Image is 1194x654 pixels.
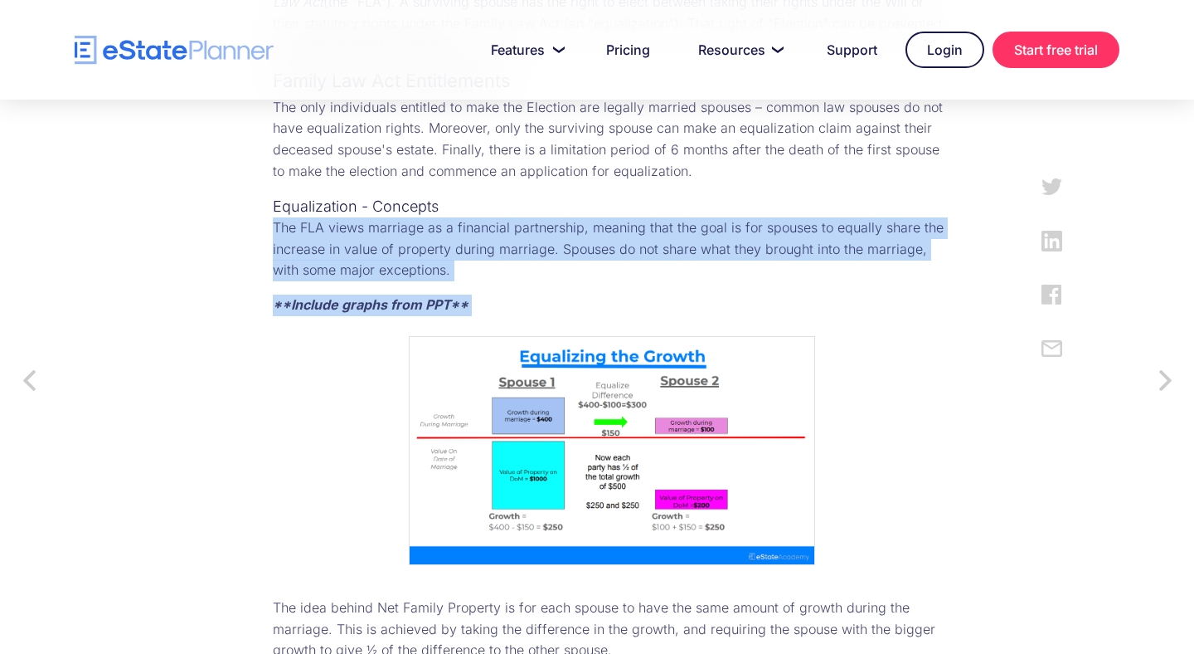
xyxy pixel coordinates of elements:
em: **Include graphs from PPT** [273,296,468,313]
img: Equalizing the Growth [409,336,816,565]
a: Pricing [586,33,670,66]
a: Support [807,33,897,66]
a: Resources [678,33,798,66]
a: Login [905,32,984,68]
a: Features [471,33,578,66]
a: Start free trial [993,32,1119,68]
a: home [75,36,274,65]
h5: Equalization - Concepts [273,195,951,217]
p: The only individuals entitled to make the Election are legally married spouses – common law spous... [273,97,951,182]
p: The FLA views marriage as a financial partnership, meaning that the goal is for spouses to equall... [273,217,951,281]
